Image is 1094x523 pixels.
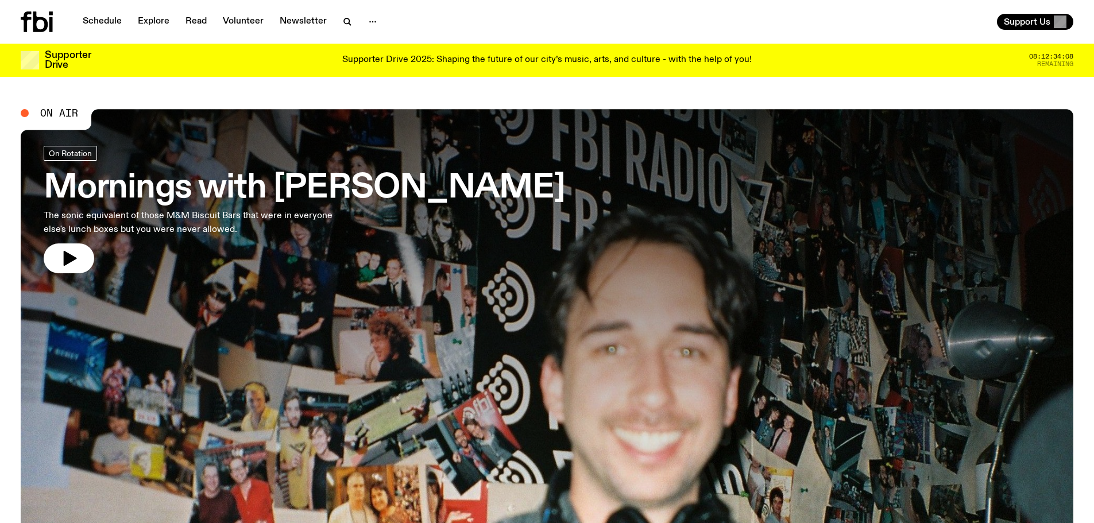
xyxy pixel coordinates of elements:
button: Support Us [997,14,1073,30]
span: On Air [40,108,78,118]
a: Volunteer [216,14,270,30]
a: Mornings with [PERSON_NAME]The sonic equivalent of those M&M Biscuit Bars that were in everyone e... [44,146,565,273]
span: Remaining [1037,61,1073,67]
h3: Mornings with [PERSON_NAME] [44,172,565,204]
a: On Rotation [44,146,97,161]
h3: Supporter Drive [45,51,91,70]
span: On Rotation [49,149,92,157]
a: Explore [131,14,176,30]
a: Newsletter [273,14,334,30]
span: 08:12:34:08 [1029,53,1073,60]
a: Schedule [76,14,129,30]
p: The sonic equivalent of those M&M Biscuit Bars that were in everyone else's lunch boxes but you w... [44,209,338,237]
span: Support Us [1004,17,1050,27]
p: Supporter Drive 2025: Shaping the future of our city’s music, arts, and culture - with the help o... [342,55,752,65]
a: Read [179,14,214,30]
